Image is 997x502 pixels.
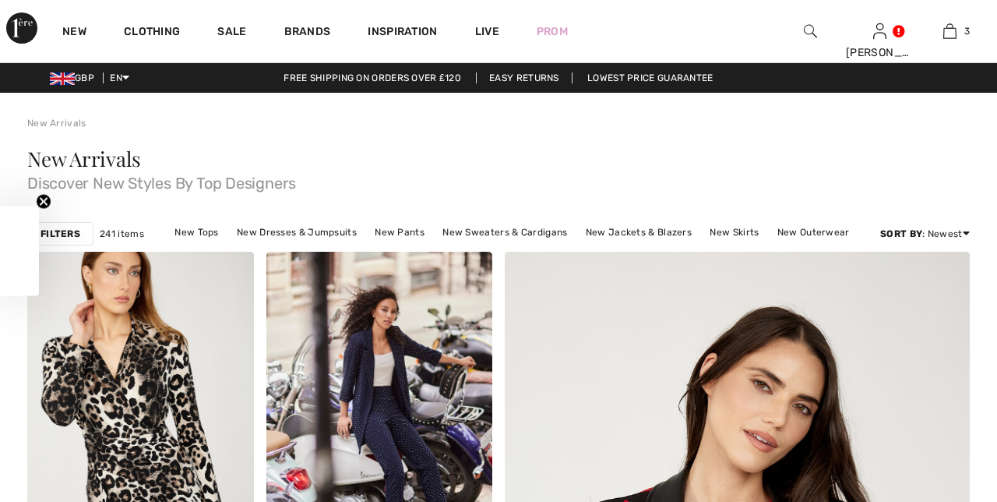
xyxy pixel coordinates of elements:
span: New Arrivals [27,145,140,172]
a: Prom [537,23,568,40]
a: New Skirts [702,222,766,242]
strong: Filters [41,227,80,241]
a: New Outerwear [770,222,858,242]
div: [PERSON_NAME] [846,44,914,61]
img: search the website [804,22,817,41]
a: Brands [284,25,331,41]
a: New Pants [367,222,432,242]
a: Live [475,23,499,40]
span: GBP [50,72,100,83]
a: New Jackets & Blazers [578,222,699,242]
a: Free shipping on orders over ₤120 [271,72,474,83]
span: Inspiration [368,25,437,41]
button: Close teaser [36,194,51,210]
span: 3 [964,24,970,38]
a: Lowest Price Guarantee [575,72,726,83]
img: 1ère Avenue [6,12,37,44]
span: 241 items [100,227,144,241]
img: UK Pound [50,72,75,85]
div: : Newest [880,227,970,241]
a: New [62,25,86,41]
strong: Sort By [880,228,922,239]
a: Sign In [873,23,886,38]
a: Easy Returns [476,72,572,83]
img: My Info [873,22,886,41]
a: 3 [915,22,984,41]
a: New Sweaters & Cardigans [435,222,575,242]
img: My Bag [943,22,956,41]
a: Clothing [124,25,180,41]
a: New Tops [167,222,226,242]
a: New Arrivals [27,118,86,129]
a: New Dresses & Jumpsuits [229,222,365,242]
a: Sale [217,25,246,41]
span: Discover New Styles By Top Designers [27,169,970,191]
span: EN [110,72,129,83]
